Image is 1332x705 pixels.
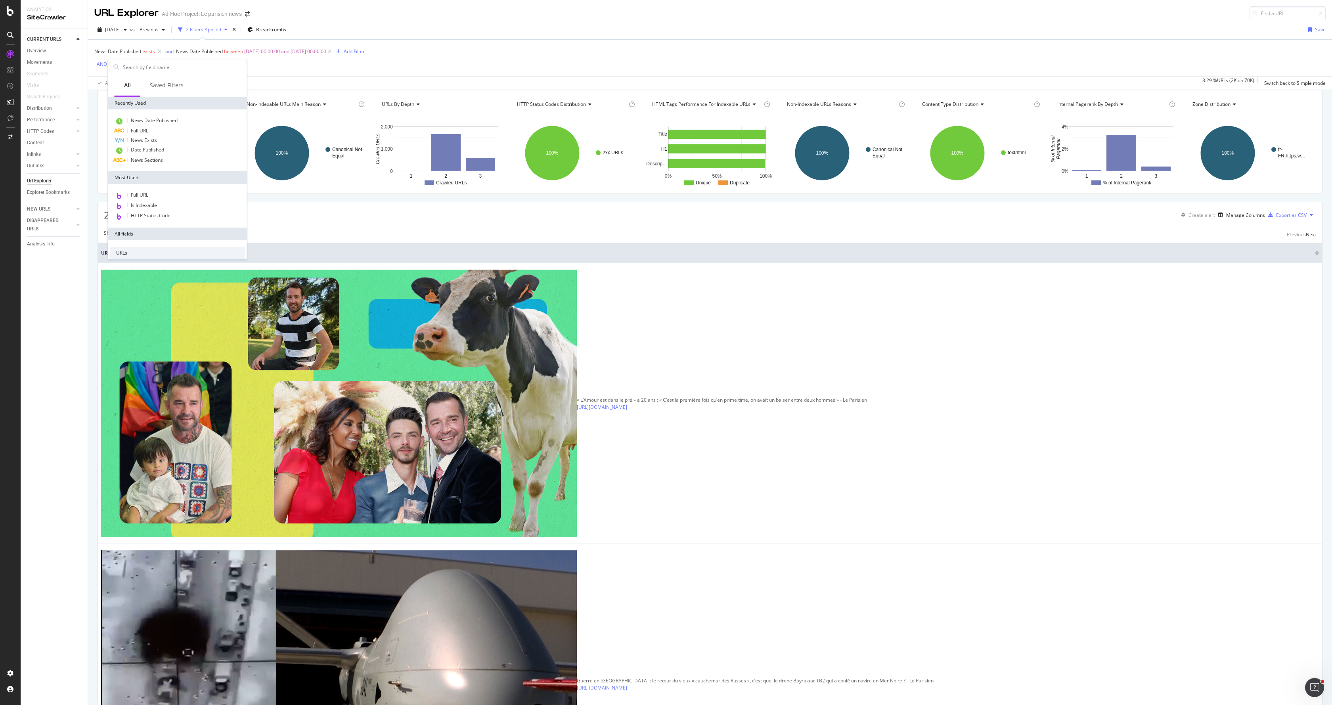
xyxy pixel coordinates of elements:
a: NEW URLS [27,205,74,213]
button: Next [1306,230,1316,239]
svg: A chart. [1185,119,1315,188]
a: Inlinks [27,150,74,159]
text: % of Internal Pagerank [1103,180,1152,186]
div: Search Engines [27,93,60,101]
a: Content [27,139,82,147]
span: between [224,48,243,55]
text: Crawled URLs [436,180,467,186]
div: Analytics [27,6,81,13]
svg: A chart. [374,119,505,188]
span: Breadcrumbs [256,26,286,33]
a: Movements [27,58,82,67]
button: Create alert [1178,209,1215,221]
text: 0% [1062,169,1069,174]
button: Switch back to Simple mode [1261,77,1326,90]
h4: Zone Distribution [1191,98,1309,111]
text: Crawled URLs [375,134,380,164]
a: Url Explorer [27,177,82,185]
div: Most Used [108,171,247,184]
a: Distribution [27,104,74,113]
span: HTTP Status Codes Distribution [517,101,586,107]
text: 2 [444,173,447,179]
svg: A chart. [779,119,910,188]
a: Performance [27,116,74,124]
a: Analysis Info [27,240,82,248]
div: Overview [27,47,46,55]
div: Create alert [1188,212,1215,218]
text: fr- [1278,147,1282,152]
text: Canonical Not [873,147,903,152]
span: Internal Pagerank by Depth [1057,101,1118,107]
button: 2 Filters Applied [175,23,231,36]
text: Duplicate [730,180,750,186]
div: URLs [110,247,245,259]
span: Is Indexable [131,202,157,209]
svg: A chart. [1050,119,1180,188]
div: Add Filter [344,48,365,55]
div: CURRENT URLS [27,35,61,44]
text: 0 [390,169,393,174]
button: Manage Columns [1215,210,1265,220]
span: URL Card [101,249,1313,257]
div: Url Explorer [27,177,52,185]
span: Full URL [131,192,148,198]
span: exists [142,48,155,55]
a: [URL][DOMAIN_NAME] [577,404,627,411]
h4: HTTP Status Codes Distribution [515,98,627,111]
div: Saved Filters [150,81,184,89]
div: Distribution [27,104,52,113]
text: 1 [1085,173,1088,179]
div: Inlinks [27,150,41,159]
a: Segments [27,70,56,78]
div: Performance [27,116,55,124]
div: Guerre en [GEOGRAPHIC_DATA] : le retour du vieux « cauchemar des Russes », c’est quoi le drone Ba... [577,677,934,684]
text: Canonical Not [332,147,362,152]
div: 2 Filters Applied [186,26,221,33]
text: 100% [760,173,772,179]
div: Movements [27,58,52,67]
div: Previous [1287,231,1306,238]
div: times [231,26,237,34]
text: 100% [546,150,558,156]
text: 100% [276,150,288,156]
svg: A chart. [509,119,640,188]
span: HTML Tags Performance for Indexable URLs [652,101,750,107]
input: Find a URL [1250,6,1326,20]
text: 0% [664,173,672,179]
span: HTTP Status Code [131,212,170,219]
text: FR,https,w… [1278,153,1305,159]
svg: A chart. [915,119,1045,188]
text: 3 [479,173,482,179]
button: Breadcrumbs [244,23,289,36]
text: Title [658,131,667,137]
span: Content Type Distribution [922,101,978,107]
span: News Exists [131,137,157,144]
span: URLs by Depth [382,101,414,107]
h4: URLs by Depth [380,98,498,111]
text: % of Internal [1050,135,1056,162]
h4: Internal Pagerank by Depth [1056,98,1167,111]
span: Non-Indexable URLs Reasons [787,101,851,107]
span: Non-Indexable URLs Main Reason [247,101,321,107]
a: HTTP Codes [27,127,74,136]
svg: A chart. [645,119,775,188]
text: text/html [1008,150,1026,155]
span: News Date Published [94,48,141,55]
div: A chart. [104,119,234,188]
div: Explorer Bookmarks [27,188,70,197]
div: URL Explorer [94,6,159,20]
a: Explorer Bookmarks [27,188,82,197]
div: Visits [27,81,39,90]
button: Export as CSV [1265,209,1307,221]
div: NEW URLS [27,205,50,213]
a: Search Engines [27,93,68,101]
text: 4% [1062,124,1069,130]
img: main image [101,270,577,537]
text: 2,000 [381,124,392,130]
div: Analysis Info [27,240,55,248]
div: A chart. [239,119,369,188]
div: Next [1306,231,1316,238]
